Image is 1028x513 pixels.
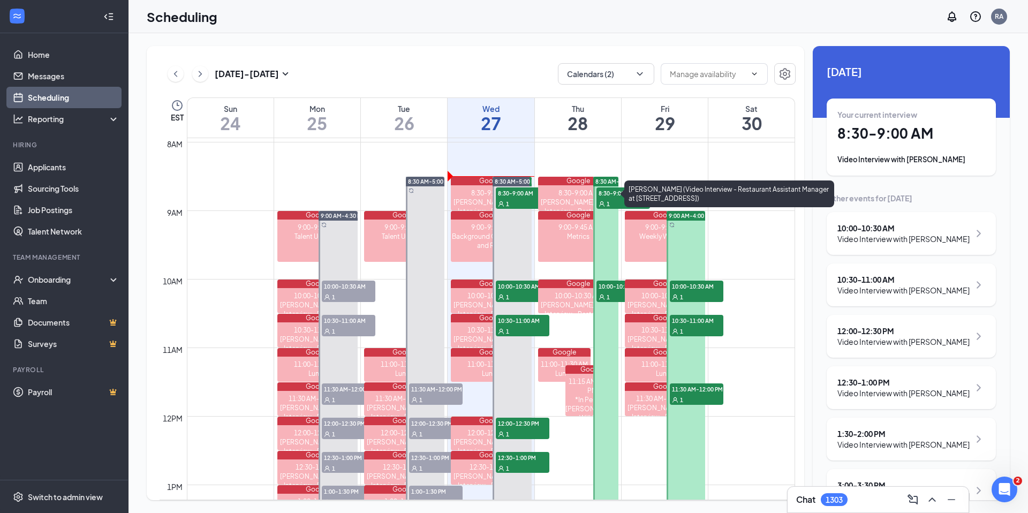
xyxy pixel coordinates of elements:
[411,397,418,403] svg: User
[277,300,358,337] div: [PERSON_NAME] (Video Interview - Restaurant Assistant Manager at [STREET_ADDRESS])
[277,360,358,369] div: 11:00-11:30 AM
[448,114,534,132] h1: 27
[451,463,531,472] div: 12:30-1:00 PM
[165,481,185,493] div: 1pm
[451,314,531,322] div: Google
[28,290,119,312] a: Team
[322,383,375,394] span: 11:30 AM-12:00 PM
[538,211,618,220] div: Google
[279,67,292,80] svg: SmallChevronDown
[364,485,444,494] div: Google
[187,98,274,138] a: August 24, 2025
[451,177,531,185] div: Google
[625,300,705,337] div: [PERSON_NAME] (Video Interview - Restaurant General Manager at [STREET_ADDRESS])
[187,103,274,114] div: Sun
[778,67,791,80] svg: Settings
[277,291,358,300] div: 10:00-10:30 AM
[364,403,444,440] div: [PERSON_NAME] (Video Interview - Restaurant Assistant Manager at [STREET_ADDRESS])
[277,211,358,220] div: Google
[837,223,970,233] div: 10:00 - 10:30 AM
[451,417,531,425] div: Google
[625,369,705,378] div: Lunch
[361,114,447,132] h1: 26
[506,293,509,301] span: 1
[192,66,208,82] button: ChevronRight
[364,232,444,241] div: Talent Updates
[596,187,650,198] span: 8:30-9:00 AM
[448,98,534,138] a: August 27, 2025
[409,188,414,193] svg: Sync
[837,377,970,388] div: 12:30 - 1:00 PM
[28,44,119,65] a: Home
[419,431,422,438] span: 1
[972,381,985,394] svg: ChevronRight
[945,493,958,506] svg: Minimize
[625,360,705,369] div: 11:00-11:30 AM
[538,300,618,337] div: [PERSON_NAME] (Video Interview - Restaurant Assistant Manager at [STREET_ADDRESS])
[451,326,531,335] div: 10:30-11:00 AM
[322,315,375,326] span: 10:30-11:00 AM
[943,491,960,508] button: Minimize
[558,63,654,85] button: Calendars (2)ChevronDown
[451,211,531,220] div: Google
[670,68,746,80] input: Manage availability
[607,200,610,208] span: 1
[837,388,970,398] div: Video Interview with [PERSON_NAME]
[419,396,422,404] span: 1
[625,211,705,220] div: Google
[451,437,531,483] div: [PERSON_NAME] (Video Interview - Restaurant Assistant Manager at 191-[PERSON_NAME][GEOGRAPHIC_DATA])
[332,328,335,335] span: 1
[670,281,723,291] span: 10:00-10:30 AM
[171,99,184,112] svg: Clock
[274,103,360,114] div: Mon
[277,326,358,335] div: 10:30-11:00 AM
[161,275,185,287] div: 10am
[837,428,970,439] div: 1:30 - 2:00 PM
[332,431,335,438] span: 1
[607,293,610,301] span: 1
[680,396,683,404] span: 1
[796,494,815,506] h3: Chat
[972,484,985,497] svg: ChevronRight
[451,472,531,508] div: [PERSON_NAME] (Video Interview - Restaurant General Manager at [STREET_ADDRESS])
[1014,477,1022,485] span: 2
[506,465,509,472] span: 1
[837,285,970,296] div: Video Interview with [PERSON_NAME]
[451,360,531,369] div: 11:00-11:30 AM
[625,394,705,403] div: 11:30 AM-12:00 PM
[498,465,504,472] svg: User
[165,138,185,150] div: 8am
[538,188,618,198] div: 8:30-9:00 AM
[364,428,444,437] div: 12:00-12:30 PM
[161,344,185,356] div: 11am
[565,395,618,432] div: *In Person* [PERSON_NAME] x Will (AGM [GEOGRAPHIC_DATA]/[GEOGRAPHIC_DATA])
[708,103,795,114] div: Sat
[565,377,618,395] div: 11:15 AM-12:00 PM
[274,98,360,138] a: August 25, 2025
[625,232,705,241] div: Weekly Wrap-Up
[774,63,796,85] a: Settings
[277,394,358,403] div: 11:30 AM-12:00 PM
[498,431,504,437] svg: User
[168,66,184,82] button: ChevronLeft
[837,336,970,347] div: Video Interview with [PERSON_NAME]
[277,463,358,472] div: 12:30-1:00 PM
[625,335,705,380] div: [PERSON_NAME] (Video Interview - Restaurant Assistant Manager at 191-Rosslyn [GEOGRAPHIC_DATA])
[837,109,985,120] div: Your current interview
[538,177,618,185] div: Google
[322,486,375,496] span: 1:00-1:30 PM
[409,383,463,394] span: 11:30 AM-12:00 PM
[13,274,24,285] svg: UserCheck
[448,103,534,114] div: Wed
[906,493,919,506] svg: ComposeMessage
[538,280,618,288] div: Google
[364,382,444,391] div: Google
[708,114,795,132] h1: 30
[332,293,335,301] span: 1
[837,154,985,165] div: Video Interview with [PERSON_NAME]
[622,114,708,132] h1: 29
[187,114,274,132] h1: 24
[837,480,970,491] div: 3:00 - 3:30 PM
[324,294,330,300] svg: User
[680,293,683,301] span: 1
